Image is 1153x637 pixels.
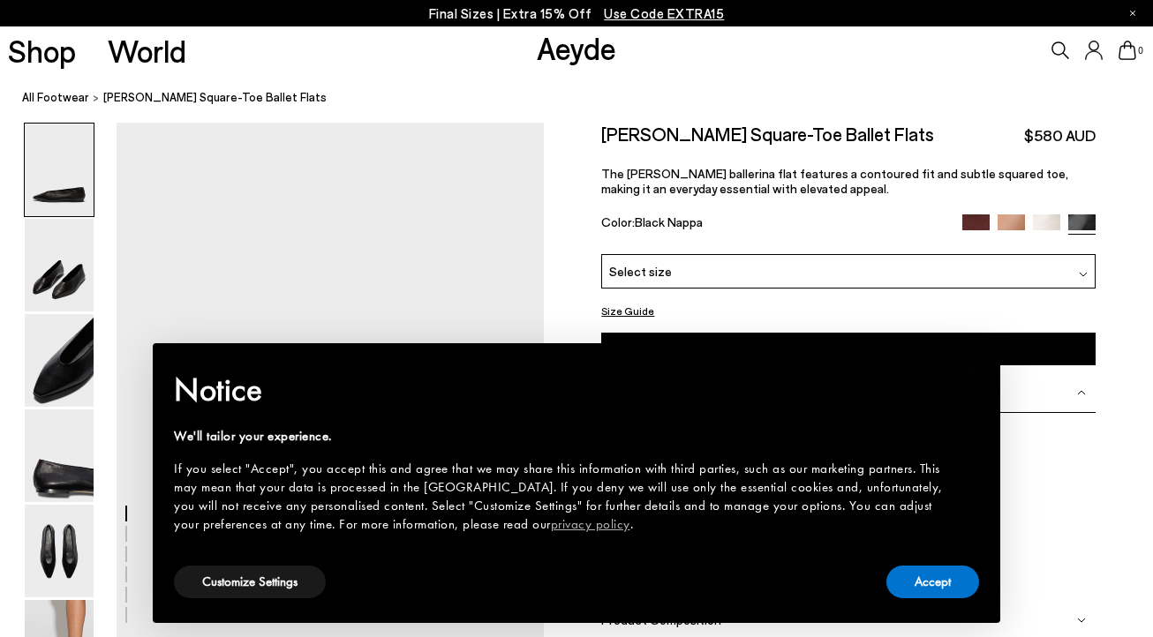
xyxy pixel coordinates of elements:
a: Aeyde [537,29,616,66]
img: Betty Square-Toe Ballet Flats - Image 3 [25,314,94,407]
img: Betty Square-Toe Ballet Flats - Image 1 [25,124,94,216]
a: World [108,35,186,66]
img: svg%3E [1079,270,1088,279]
button: Accept [886,566,979,598]
div: If you select "Accept", you accept this and agree that we may share this information with third p... [174,460,951,534]
img: Betty Square-Toe Ballet Flats - Image 5 [25,505,94,597]
span: Black Nappa [635,214,703,229]
button: Customize Settings [174,566,326,598]
span: 0 [1136,46,1145,56]
nav: breadcrumb [22,74,1153,123]
img: svg%3E [1077,616,1086,625]
a: 0 [1119,41,1136,60]
button: Size Guide [601,300,654,322]
p: Final Sizes | Extra 15% Off [429,3,725,25]
span: × [967,356,978,383]
button: Close this notice [951,348,993,391]
h2: Notice [174,367,951,413]
img: Betty Square-Toe Ballet Flats - Image 4 [25,409,94,502]
h2: [PERSON_NAME] Square-Toe Ballet Flats [601,123,934,145]
span: [PERSON_NAME] Square-Toe Ballet Flats [103,88,327,107]
img: Betty Square-Toe Ballet Flats - Image 2 [25,219,94,311]
img: svg%3E [1077,388,1086,397]
a: privacy policy [551,515,630,533]
div: We'll tailor your experience. [174,427,951,446]
span: Navigate to /collections/ss25-final-sizes [604,5,724,21]
div: Color: [601,214,946,235]
span: $580 AUD [1024,124,1096,146]
a: All Footwear [22,88,89,107]
span: The [PERSON_NAME] ballerina flat features a contoured fit and subtle squared toe, making it an ev... [601,166,1068,196]
span: Select size [609,262,672,281]
a: Shop [8,35,76,66]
